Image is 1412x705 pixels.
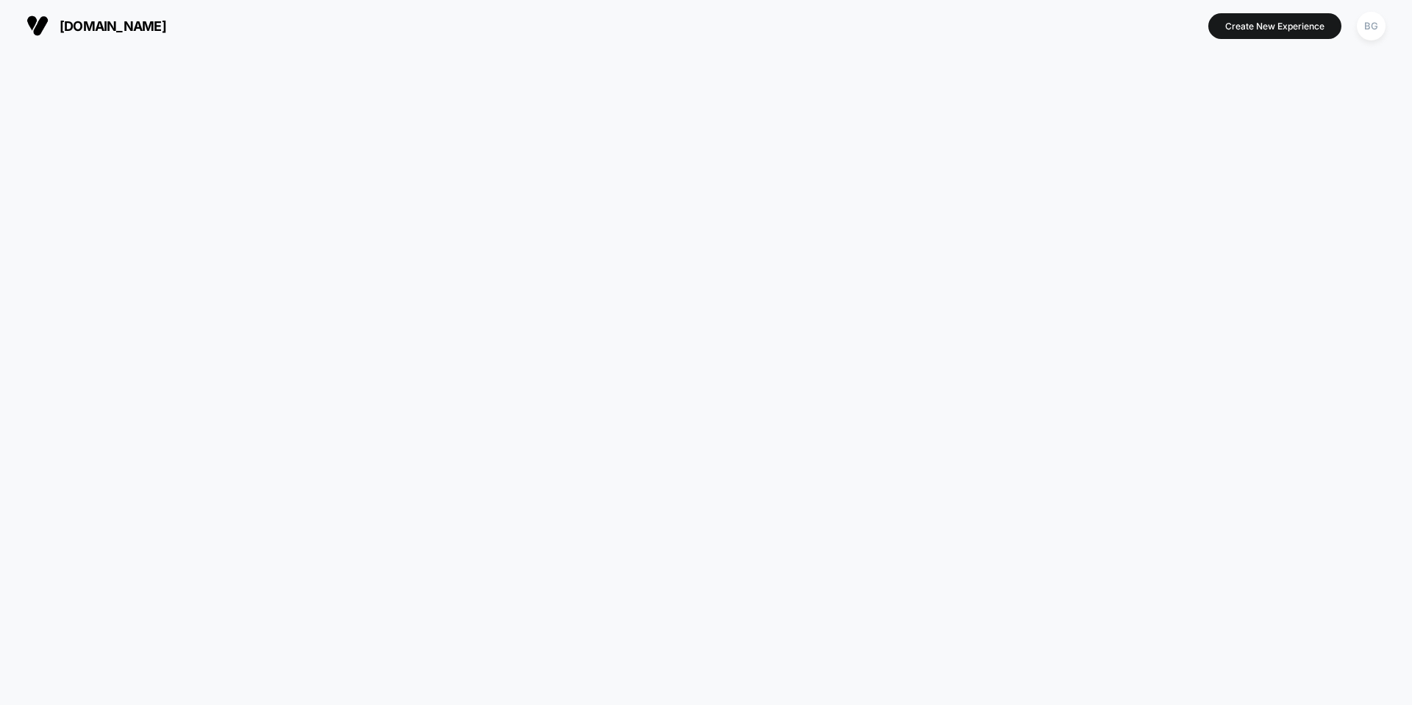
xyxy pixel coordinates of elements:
div: BG [1357,12,1386,40]
button: BG [1352,11,1390,41]
span: [DOMAIN_NAME] [60,18,166,34]
button: [DOMAIN_NAME] [22,14,171,38]
img: Visually logo [26,15,49,37]
button: Create New Experience [1208,13,1341,39]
